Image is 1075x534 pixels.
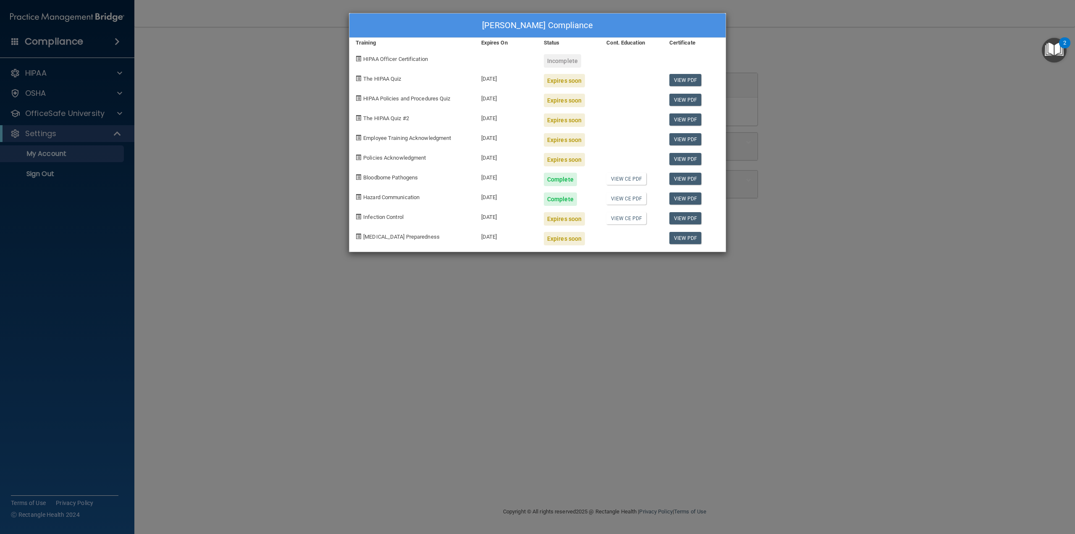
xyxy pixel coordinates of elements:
div: [DATE] [475,226,537,245]
div: Certificate [663,38,726,48]
div: Expires soon [544,94,585,107]
span: The HIPAA Quiz #2 [363,115,409,121]
div: [DATE] [475,68,537,87]
span: Bloodborne Pathogens [363,174,418,181]
span: [MEDICAL_DATA] Preparedness [363,234,440,240]
span: Hazard Communication [363,194,420,200]
a: View PDF [669,173,702,185]
button: Open Resource Center, 2 new notifications [1042,38,1067,63]
a: View PDF [669,232,702,244]
div: [DATE] [475,206,537,226]
div: Expires On [475,38,537,48]
a: View PDF [669,74,702,86]
div: Complete [544,173,577,186]
a: View PDF [669,212,702,224]
a: View CE PDF [606,212,646,224]
div: Expires soon [544,74,585,87]
span: Employee Training Acknowledgment [363,135,451,141]
span: HIPAA Officer Certification [363,56,428,62]
div: Cont. Education [600,38,663,48]
div: [PERSON_NAME] Compliance [349,13,726,38]
div: [DATE] [475,166,537,186]
div: Training [349,38,475,48]
div: [DATE] [475,127,537,147]
div: Expires soon [544,212,585,226]
div: Incomplete [544,54,581,68]
div: Expires soon [544,133,585,147]
div: [DATE] [475,147,537,166]
a: View PDF [669,94,702,106]
div: [DATE] [475,107,537,127]
a: View PDF [669,113,702,126]
span: Infection Control [363,214,404,220]
a: View CE PDF [606,173,646,185]
div: Complete [544,192,577,206]
span: Policies Acknowledgment [363,155,426,161]
div: Status [537,38,600,48]
div: Expires soon [544,153,585,166]
div: [DATE] [475,186,537,206]
div: Expires soon [544,232,585,245]
div: 2 [1063,43,1066,54]
a: View PDF [669,133,702,145]
a: View PDF [669,192,702,205]
a: View PDF [669,153,702,165]
div: [DATE] [475,87,537,107]
a: View CE PDF [606,192,646,205]
span: The HIPAA Quiz [363,76,401,82]
span: HIPAA Policies and Procedures Quiz [363,95,450,102]
div: Expires soon [544,113,585,127]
